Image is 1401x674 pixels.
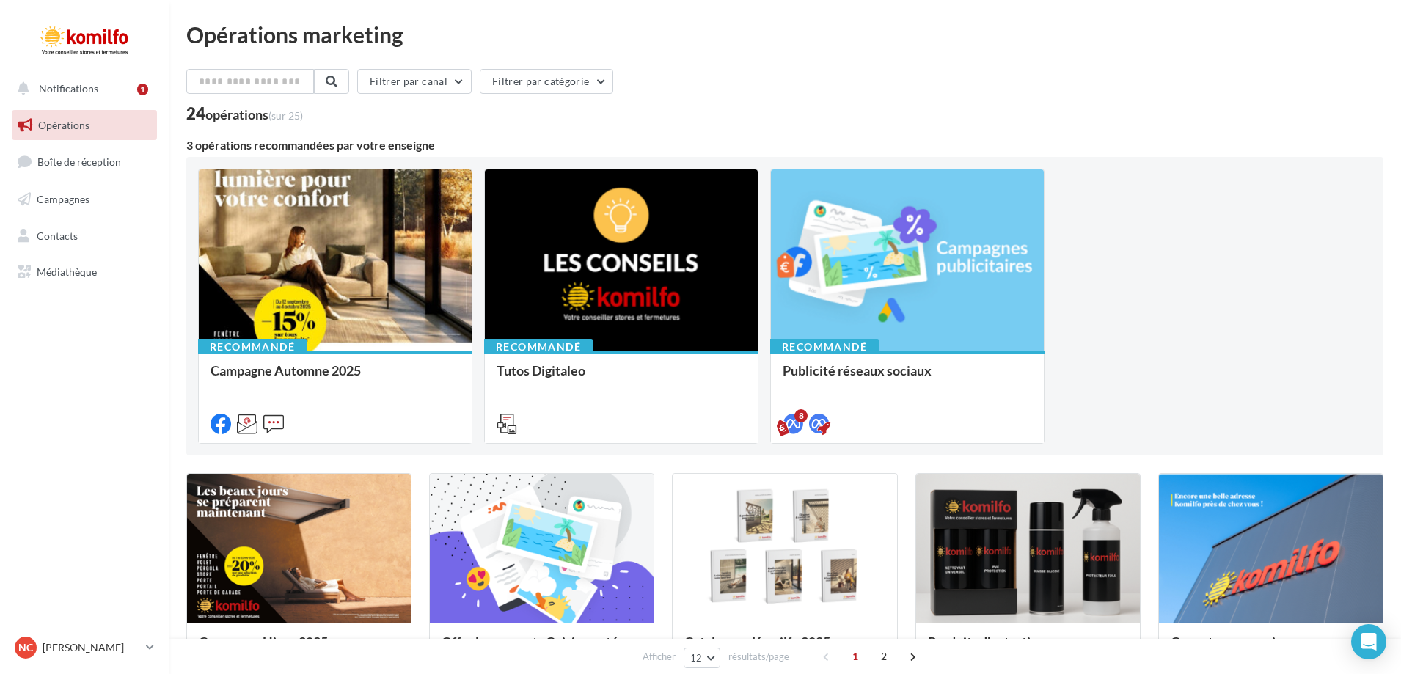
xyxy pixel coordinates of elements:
[186,139,1383,151] div: 3 opérations recommandées par votre enseigne
[497,363,746,392] div: Tutos Digitaleo
[770,339,879,355] div: Recommandé
[12,634,157,662] a: NC [PERSON_NAME]
[37,193,89,205] span: Campagnes
[268,109,303,122] span: (sur 25)
[928,634,1128,664] div: Produits d'entretien
[198,339,307,355] div: Recommandé
[37,265,97,278] span: Médiathèque
[1351,624,1386,659] div: Open Intercom Messenger
[211,363,460,378] div: Campagne Automne 2025
[186,106,303,122] div: 24
[728,650,789,664] span: résultats/page
[484,339,593,355] div: Recommandé
[37,229,78,241] span: Contacts
[9,146,160,177] a: Boîte de réception
[18,640,33,655] span: NC
[442,634,642,664] div: Offre lancement : Cuisine extérieur
[199,634,399,664] div: Campagne Hiver 2025
[137,84,148,95] div: 1
[43,640,140,655] p: [PERSON_NAME]
[9,184,160,215] a: Campagnes
[9,73,154,104] button: Notifications 1
[186,23,1383,45] div: Opérations marketing
[38,119,89,131] span: Opérations
[794,409,808,422] div: 8
[9,257,160,287] a: Médiathèque
[684,648,721,668] button: 12
[205,108,303,121] div: opérations
[872,645,896,668] span: 2
[39,82,98,95] span: Notifications
[480,69,613,94] button: Filtrer par catégorie
[9,221,160,252] a: Contacts
[37,155,121,168] span: Boîte de réception
[690,652,703,664] span: 12
[783,363,1032,392] div: Publicité réseaux sociaux
[1171,634,1371,664] div: Ouverture magasin
[643,650,676,664] span: Afficher
[684,634,885,664] div: Catalogues Komilfo 2025
[9,110,160,141] a: Opérations
[844,645,867,668] span: 1
[357,69,472,94] button: Filtrer par canal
